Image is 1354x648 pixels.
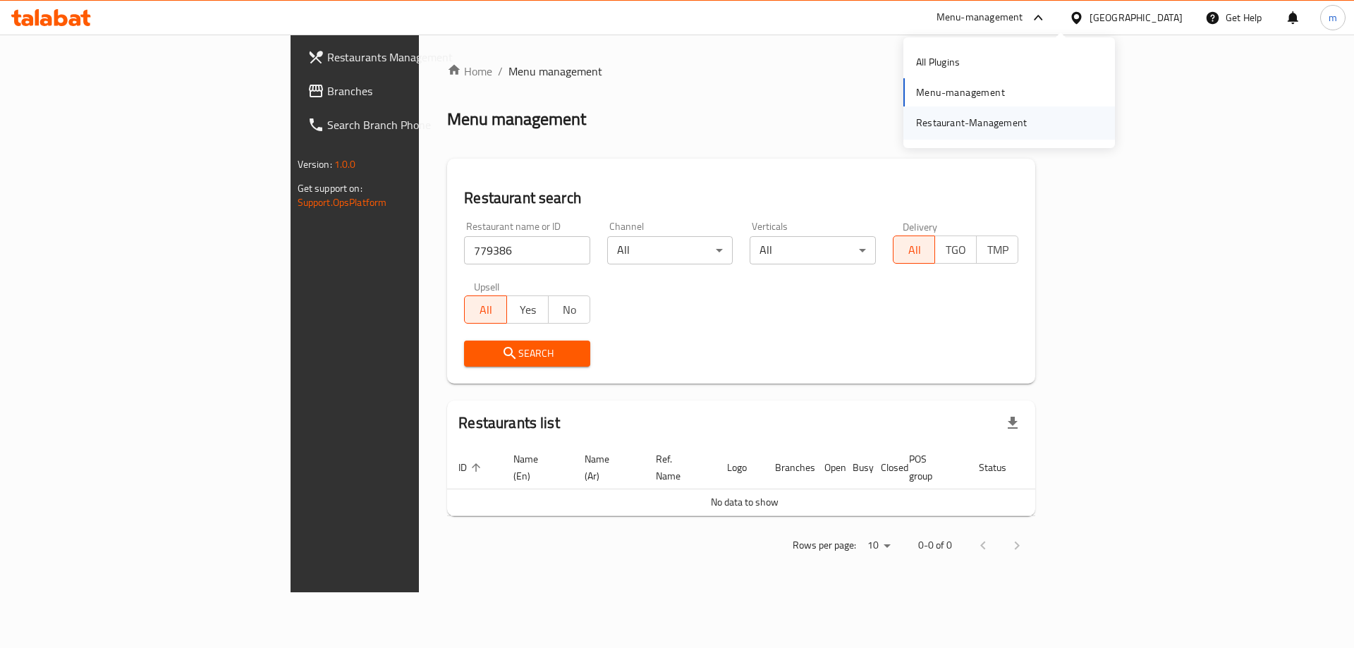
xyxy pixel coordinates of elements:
[909,451,951,484] span: POS group
[474,281,500,291] label: Upsell
[447,63,1035,80] nav: breadcrumb
[296,40,517,74] a: Restaurants Management
[508,63,602,80] span: Menu management
[464,188,1018,209] h2: Restaurant search
[862,535,896,556] div: Rows per page:
[916,115,1027,130] div: Restaurant-Management
[982,240,1013,260] span: TMP
[1329,10,1337,25] span: m
[458,412,559,434] h2: Restaurants list
[464,295,506,324] button: All
[464,236,590,264] input: Search for restaurant name or ID..
[870,446,898,489] th: Closed
[327,116,506,133] span: Search Branch Phone
[298,193,387,212] a: Support.OpsPlatform
[903,221,938,231] label: Delivery
[979,459,1025,476] span: Status
[793,537,856,554] p: Rows per page:
[899,240,929,260] span: All
[327,49,506,66] span: Restaurants Management
[750,236,876,264] div: All
[296,74,517,108] a: Branches
[506,295,549,324] button: Yes
[548,295,590,324] button: No
[513,300,543,320] span: Yes
[1090,10,1183,25] div: [GEOGRAPHIC_DATA]
[656,451,699,484] span: Ref. Name
[916,54,960,70] div: All Plugins
[585,451,628,484] span: Name (Ar)
[458,459,485,476] span: ID
[554,300,585,320] span: No
[941,240,971,260] span: TGO
[470,300,501,320] span: All
[475,345,579,362] span: Search
[298,179,362,197] span: Get support on:
[996,406,1030,440] div: Export file
[513,451,556,484] span: Name (En)
[937,9,1023,26] div: Menu-management
[934,236,977,264] button: TGO
[334,155,356,173] span: 1.0.0
[447,108,586,130] h2: Menu management
[296,108,517,142] a: Search Branch Phone
[464,341,590,367] button: Search
[764,446,813,489] th: Branches
[447,446,1090,516] table: enhanced table
[716,446,764,489] th: Logo
[327,82,506,99] span: Branches
[841,446,870,489] th: Busy
[711,493,779,511] span: No data to show
[607,236,733,264] div: All
[976,236,1018,264] button: TMP
[918,537,952,554] p: 0-0 of 0
[813,446,841,489] th: Open
[893,236,935,264] button: All
[298,155,332,173] span: Version:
